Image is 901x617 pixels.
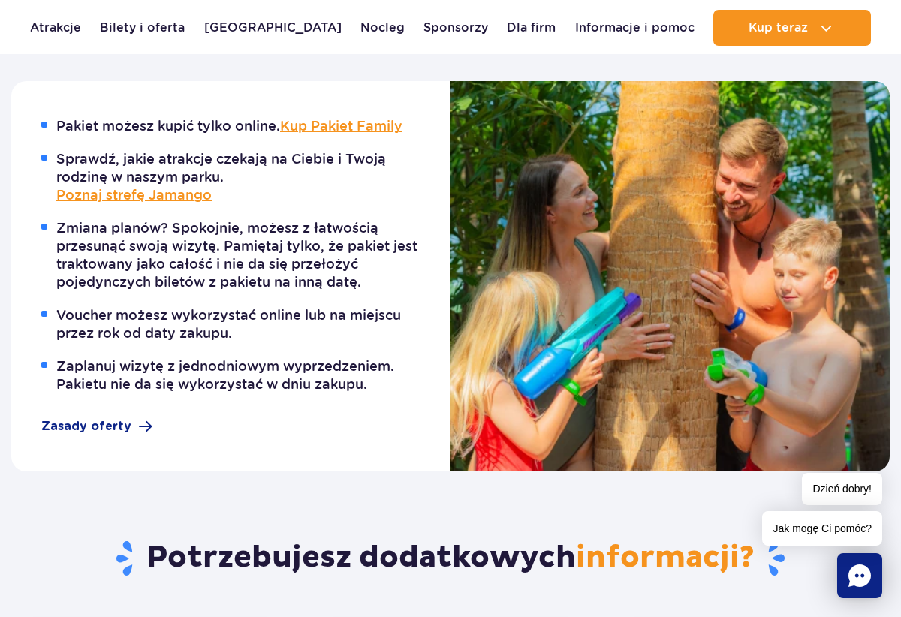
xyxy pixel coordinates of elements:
[41,417,131,435] span: Zasady oferty
[41,150,432,204] li: Sprawdź, jakie atrakcje czekają na Ciebie i Twoją rodzinę w naszym parku.
[837,553,882,598] div: Chat
[41,219,432,291] li: Zmiana planów? Spokojnie, możesz z łatwością przesunąć swoją wizytę. Pamiętaj tylko, że pakiet je...
[41,117,432,135] li: Pakiet możesz kupić tylko online.
[507,10,556,46] a: Dla firm
[204,10,342,46] a: [GEOGRAPHIC_DATA]
[100,10,185,46] a: Bilety i oferta
[713,10,871,46] button: Kup teraz
[280,118,402,134] a: Kup Pakiet Family
[762,511,882,546] span: Jak mogę Ci pomóc?
[11,539,890,578] h3: Potrzebujesz dodatkowych
[576,539,755,576] span: informacji?
[423,10,488,46] a: Sponsorzy
[30,10,81,46] a: Atrakcje
[41,417,432,435] a: Zasady oferty
[575,10,695,46] a: Informacje i pomoc
[749,21,808,35] span: Kup teraz
[41,306,432,342] li: Voucher możesz wykorzystać online lub na miejscu przez rok od daty zakupu.
[450,81,890,471] img: Rodzina bawiąca się w tropikalnej scenerii
[802,473,882,505] span: Dzień dobry!
[360,10,405,46] a: Nocleg
[56,187,212,203] a: Poznaj strefę Jamango
[41,357,432,393] li: Zaplanuj wizytę z jednodniowym wyprzedzeniem. Pakietu nie da się wykorzystać w dniu zakupu.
